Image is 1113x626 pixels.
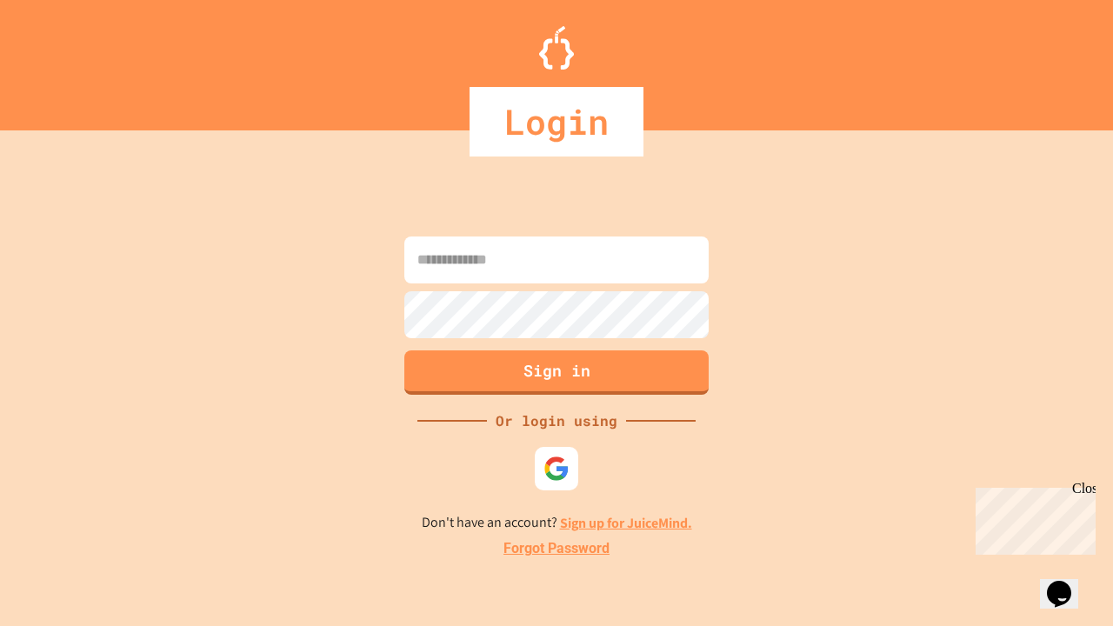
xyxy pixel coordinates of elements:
iframe: chat widget [969,481,1096,555]
img: google-icon.svg [543,456,570,482]
div: Login [470,87,643,156]
div: Chat with us now!Close [7,7,120,110]
img: Logo.svg [539,26,574,70]
button: Sign in [404,350,709,395]
iframe: chat widget [1040,556,1096,609]
p: Don't have an account? [422,512,692,534]
div: Or login using [487,410,626,431]
a: Sign up for JuiceMind. [560,514,692,532]
a: Forgot Password [503,538,610,559]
